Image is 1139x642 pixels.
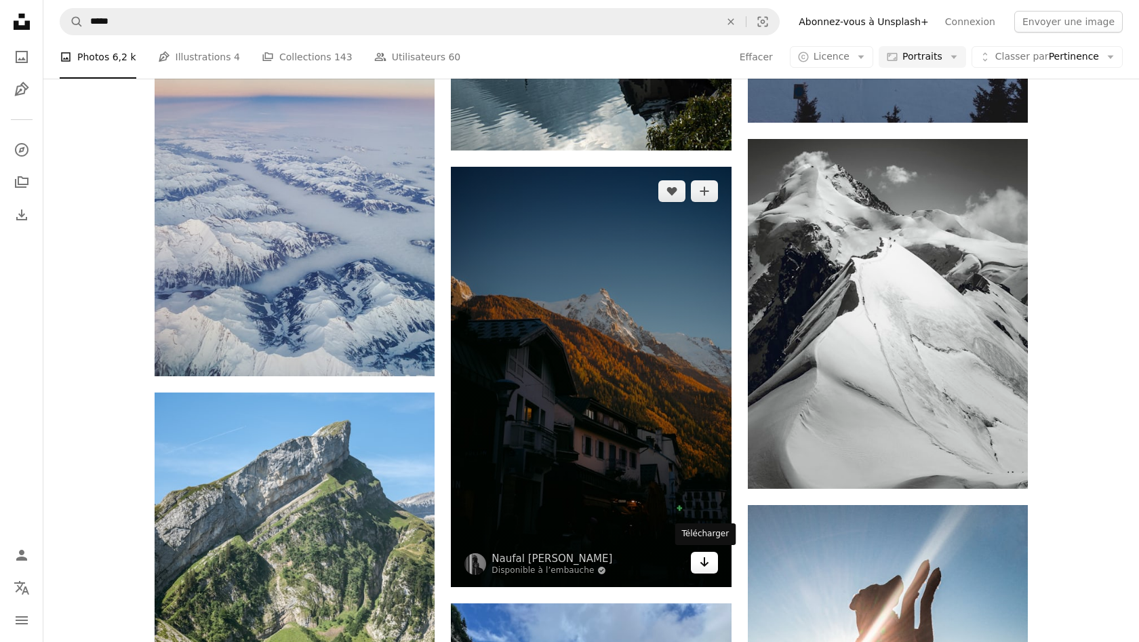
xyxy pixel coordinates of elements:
button: Effacer [739,46,774,68]
button: Envoyer une image [1014,11,1123,33]
button: Recherche de visuels [746,9,779,35]
span: Pertinence [995,50,1099,64]
div: Télécharger [675,523,736,545]
a: Utilisateurs 60 [374,35,461,79]
span: Portraits [902,50,942,64]
span: 143 [334,49,353,64]
button: Licence [790,46,873,68]
a: une vue aérienne des montagnes et des vallées enneigées [155,183,435,195]
img: une vue aérienne des montagnes et des vallées enneigées [155,3,435,376]
a: Illustrations 4 [158,35,240,79]
span: Licence [814,51,850,62]
a: Naufal [PERSON_NAME] [492,552,612,565]
button: Menu [8,607,35,634]
span: 60 [448,49,460,64]
a: Abonnez-vous à Unsplash+ [791,11,937,33]
button: Rechercher sur Unsplash [60,9,83,35]
span: 4 [234,49,240,64]
form: Rechercher des visuels sur tout le site [60,8,780,35]
button: Portraits [879,46,966,68]
a: Collections 143 [262,35,353,79]
a: Explorer [8,136,35,163]
a: Maison sur près du plan d’eau et de la montagne [155,597,435,609]
a: Une vue d’une chaîne de montagnes avec des maisons au premier plan [451,370,731,382]
img: Une vue d’une chaîne de montagnes avec des maisons au premier plan [451,167,731,587]
button: Effacer [716,9,746,35]
button: Classer parPertinence [972,46,1123,68]
span: Classer par [995,51,1049,62]
img: Accéder au profil de Naufal Huda Subiakto [464,553,486,575]
button: Langue [8,574,35,601]
a: Photos [8,43,35,71]
a: Télécharger [691,552,718,574]
a: Illustrations [8,76,35,103]
a: montagne enneigée [748,308,1028,320]
a: Connexion [937,11,1003,33]
img: montagne enneigée [748,139,1028,489]
a: Accueil — Unsplash [8,8,35,38]
button: Ajouter à la collection [691,180,718,202]
a: Connexion / S’inscrire [8,542,35,569]
button: J’aime [658,180,685,202]
a: Collections [8,169,35,196]
a: Historique de téléchargement [8,201,35,228]
a: Disponible à l’embauche [492,565,612,576]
